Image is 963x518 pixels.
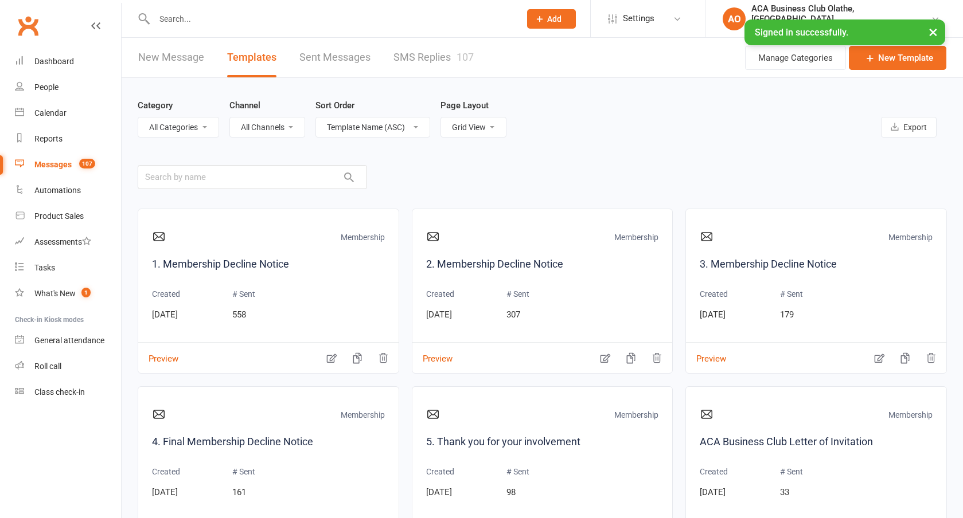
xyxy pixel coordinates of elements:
a: Automations [15,178,121,203]
div: Messages [34,160,72,169]
a: Templates [227,38,276,77]
a: People [15,74,121,100]
label: Page Layout [440,99,489,112]
label: Category [138,99,173,112]
p: Created [700,465,728,478]
label: Channel [229,99,260,112]
span: 107 [79,159,95,168]
p: # Sent [506,465,529,478]
a: General attendance kiosk mode [15,328,121,354]
label: Sort Order [315,99,354,112]
span: 98 [506,487,516,497]
p: # Sent [232,465,255,478]
a: New Template [849,46,946,70]
a: Clubworx [14,11,42,40]
div: Product Sales [34,211,84,221]
div: Tasks [34,263,55,272]
div: Dashboard [34,57,74,66]
div: Roll call [34,362,61,371]
a: 3. Membership Decline Notice [700,256,933,273]
div: What's New [34,289,76,298]
a: Tasks [15,255,121,281]
span: Signed in successfully. [755,27,848,38]
button: Manage Categories [745,46,846,70]
p: Membership [614,409,658,425]
span: [DATE] [426,487,452,497]
button: Preview [686,345,726,357]
input: Search... [151,11,512,27]
span: 558 [232,309,246,320]
p: Created [426,465,454,478]
span: 179 [780,309,794,320]
span: Settings [623,6,654,32]
span: [DATE] [426,309,452,320]
p: Created [152,465,180,478]
p: Created [700,288,728,300]
div: 107 [457,51,474,63]
a: Product Sales [15,203,121,229]
a: 4. Final Membership Decline Notice [152,434,385,450]
a: Roll call [15,354,121,379]
span: 307 [506,309,520,320]
a: Dashboard [15,49,121,74]
span: 33 [780,487,789,497]
div: ACA Business Club Olathe, [GEOGRAPHIC_DATA] [751,3,931,24]
a: Calendar [15,100,121,126]
button: Export [881,117,937,138]
input: Search by name [138,165,367,189]
div: Class check-in [34,387,85,397]
div: Calendar [34,108,67,117]
a: ACA Business Club Letter of Invitation [700,434,933,450]
div: Assessments [34,237,91,246]
span: 1 [81,288,91,297]
p: Created [426,288,454,300]
p: # Sent [506,288,529,300]
a: Reports [15,126,121,152]
p: # Sent [780,288,803,300]
a: Class kiosk mode [15,379,121,405]
a: Messages 107 [15,152,121,178]
div: General attendance [34,336,104,345]
div: AO [723,7,746,30]
a: 5. Thank you for your involvement [426,434,659,450]
a: Sent Messages [299,38,371,77]
button: Preview [412,345,453,357]
p: Membership [888,231,933,247]
div: Automations [34,186,81,195]
span: [DATE] [152,309,178,320]
span: [DATE] [700,487,726,497]
a: Assessments [15,229,121,255]
a: 2. Membership Decline Notice [426,256,659,273]
div: People [34,83,59,92]
a: SMS Replies107 [393,38,474,77]
p: Membership [341,409,385,425]
a: What's New1 [15,281,121,307]
span: [DATE] [152,487,178,497]
button: Add [527,9,576,29]
p: # Sent [232,288,255,300]
a: New Message [138,38,204,77]
p: # Sent [780,465,803,478]
span: [DATE] [700,309,726,320]
span: 161 [232,487,246,497]
p: Created [152,288,180,300]
button: × [923,19,943,44]
div: Reports [34,134,63,143]
p: Membership [614,231,658,247]
a: 1. Membership Decline Notice [152,256,385,273]
p: Membership [888,409,933,425]
button: Preview [138,345,178,357]
span: Add [547,14,562,23]
p: Membership [341,231,385,247]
